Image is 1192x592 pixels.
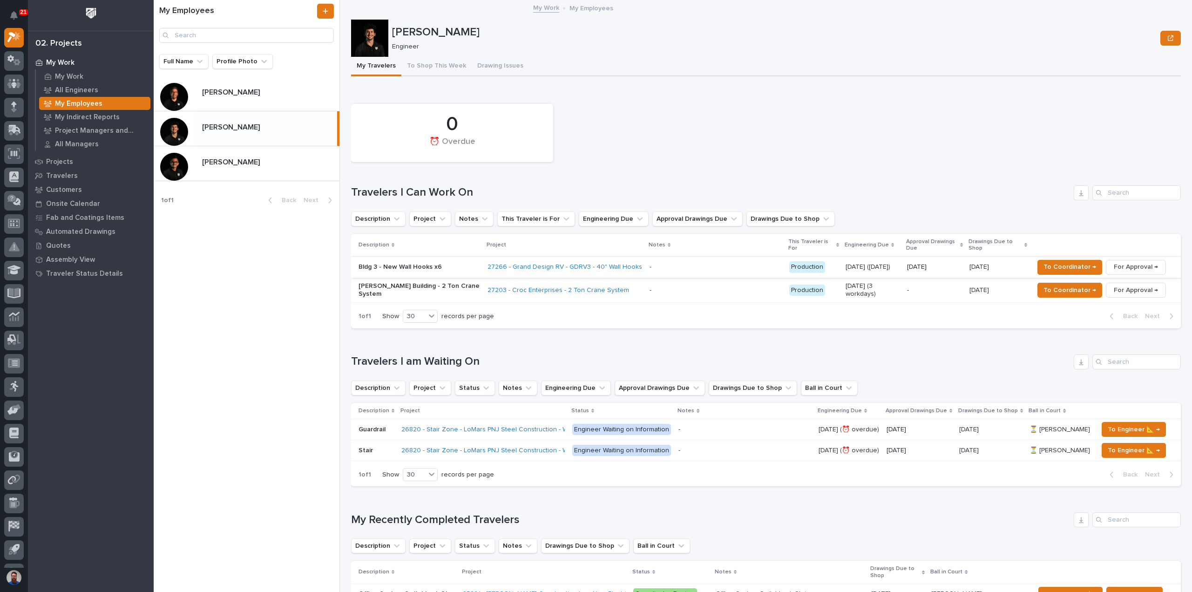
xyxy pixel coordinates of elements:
p: Traveler Status Details [46,270,123,278]
button: Notes [499,538,537,553]
p: Project Managers and Engineers [55,127,147,135]
div: - [678,447,680,455]
button: For Approval → [1106,260,1166,275]
button: This Traveler is For [497,211,575,226]
span: For Approval → [1114,285,1158,296]
p: 21 [20,9,27,15]
input: Search [1092,512,1181,527]
button: Approval Drawings Due [652,211,743,226]
button: Profile Photo [212,54,273,69]
button: Engineering Due [541,381,611,395]
p: Assembly View [46,256,95,264]
button: Notes [499,381,537,395]
p: Ball in Court [930,567,962,577]
a: Assembly View [28,252,154,266]
p: ⏳ [PERSON_NAME] [1029,445,1092,455]
p: Engineering Due [818,406,862,416]
p: Drawings Due to Shop [968,237,1022,254]
div: Notifications21 [12,11,24,26]
span: To Coordinator → [1043,261,1096,272]
p: [DATE] [887,426,952,434]
h1: My Employees [159,6,315,16]
p: records per page [441,471,494,479]
p: Ball in Court [1029,406,1061,416]
div: Search [1092,354,1181,369]
button: To Coordinator → [1037,283,1102,298]
a: Automated Drawings [28,225,154,238]
img: Workspace Logo [82,5,100,22]
p: Fab and Coatings Items [46,214,124,222]
p: [DATE] [887,447,952,455]
button: Status [455,538,495,553]
button: Drawing Issues [472,57,529,76]
p: [PERSON_NAME] [392,26,1157,39]
button: To Coordinator → [1037,260,1102,275]
button: Description [351,211,406,226]
a: Projects [28,155,154,169]
p: This Traveler is For [788,237,834,254]
button: Project [409,538,451,553]
span: To Engineer 📐 → [1108,445,1160,456]
p: Automated Drawings [46,228,115,236]
span: Next [1145,312,1165,320]
input: Search [1092,185,1181,200]
a: All Managers [36,137,154,150]
p: My Work [46,59,74,67]
p: 1 of 1 [154,189,181,212]
div: Engineer Waiting on Information [572,445,671,456]
a: [PERSON_NAME][PERSON_NAME] [154,146,339,181]
button: Notifications [4,6,24,25]
p: Guardrail [359,424,387,434]
button: Back [261,196,300,204]
div: - [650,286,651,294]
button: Full Name [159,54,209,69]
div: Production [789,285,825,296]
h1: My Recently Completed Travelers [351,513,1070,527]
span: Next [1145,470,1165,479]
a: My Work [36,70,154,83]
p: Description [359,406,389,416]
p: Onsite Calendar [46,200,100,208]
a: Fab and Coatings Items [28,211,154,225]
button: To Engineer 📐 → [1102,443,1166,458]
a: Quotes [28,238,154,252]
button: Status [455,381,495,395]
div: 30 [403,312,426,321]
tr: [PERSON_NAME] Building - 2 Ton Crane System27203 - Croc Enterprises - 2 Ton Crane System - Produc... [351,278,1181,303]
span: To Coordinator → [1043,285,1096,296]
a: My Work [533,2,559,13]
p: Drawings Due to Shop [870,564,920,581]
div: ⏰ Overdue [367,137,537,157]
p: [PERSON_NAME] [202,86,262,97]
button: Ball in Court [633,538,690,553]
p: Bldg 3 - New Wall Hooks x6 [359,263,480,271]
p: Project [462,567,481,577]
div: 30 [403,470,426,480]
span: Next [304,196,324,204]
p: Notes [649,240,665,250]
p: [DATE] [907,263,962,271]
div: Production [789,261,825,273]
p: [PERSON_NAME] [202,121,262,132]
div: Engineer Waiting on Information [572,424,671,435]
p: Project [487,240,506,250]
a: [PERSON_NAME][PERSON_NAME] [154,76,339,111]
a: Customers [28,183,154,197]
p: Engineering Due [845,240,889,250]
p: Projects [46,158,73,166]
p: Description [359,567,389,577]
button: Project [409,211,451,226]
div: - [678,426,680,434]
p: My Employees [55,100,102,108]
a: 27266 - Grand Design RV - GDRV3 - 40" Wall Hooks [488,263,642,271]
p: 1 of 1 [351,463,379,486]
button: Back [1102,312,1141,320]
p: Quotes [46,242,71,250]
button: users-avatar [4,568,24,587]
a: 26820 - Stair Zone - LoMars PNJ Steel Construction - Walmart Stair [401,426,601,434]
p: records per page [441,313,494,320]
p: [DATE] [969,285,991,294]
button: Drawings Due to Shop [709,381,797,395]
p: [DATE] (3 workdays) [846,282,900,298]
